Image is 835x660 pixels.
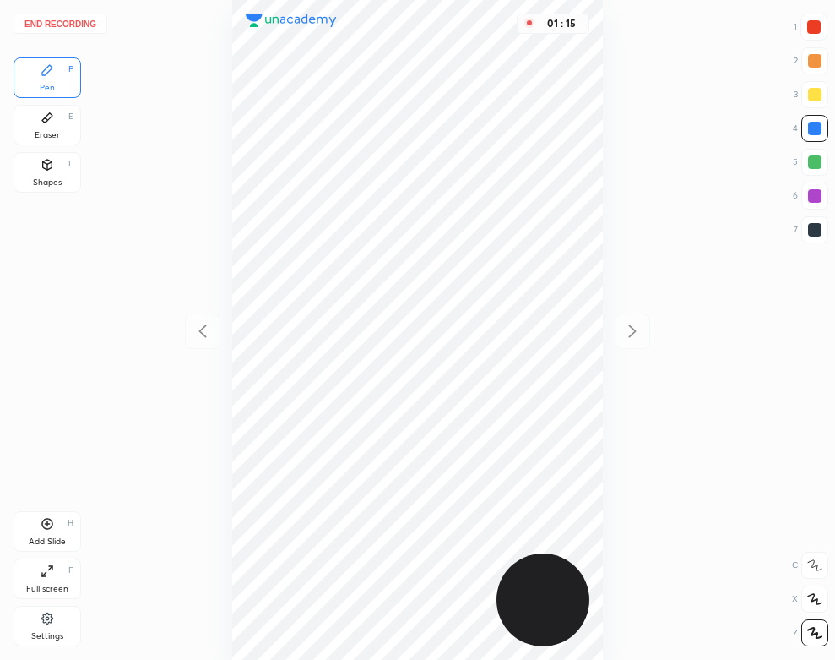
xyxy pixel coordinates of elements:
[35,131,60,139] div: Eraser
[794,216,828,243] div: 7
[793,183,828,210] div: 6
[31,632,63,641] div: Settings
[794,14,827,41] div: 1
[793,149,828,176] div: 5
[68,65,73,74] div: P
[68,566,73,575] div: F
[68,519,73,527] div: H
[793,115,828,142] div: 4
[33,178,62,187] div: Shapes
[14,14,107,34] button: End recording
[40,84,55,92] div: Pen
[794,81,828,108] div: 3
[792,586,828,613] div: X
[68,112,73,121] div: E
[792,552,828,579] div: C
[68,160,73,168] div: L
[794,47,828,74] div: 2
[26,585,68,593] div: Full screen
[29,537,66,546] div: Add Slide
[793,619,828,646] div: Z
[541,18,582,30] div: 01 : 15
[246,14,337,27] img: logo.38c385cc.svg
